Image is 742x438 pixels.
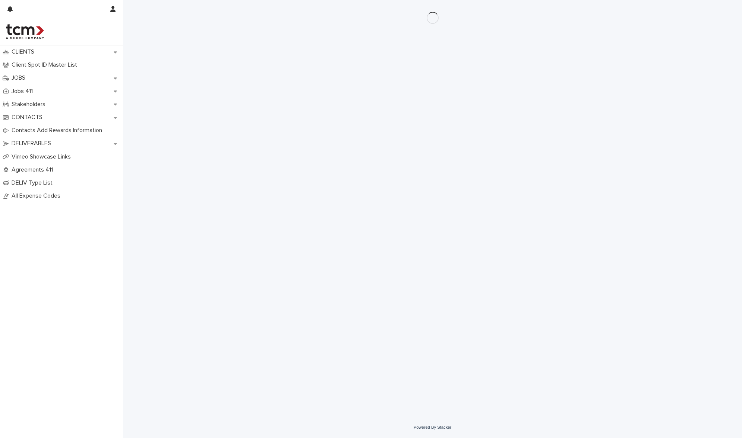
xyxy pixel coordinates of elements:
[9,127,108,134] p: Contacts Add Rewards Information
[9,179,59,186] p: DELIV Type List
[9,153,77,160] p: Vimeo Showcase Links
[6,24,44,39] img: 4hMmSqQkux38exxPVZHQ
[9,192,66,199] p: All Expense Codes
[9,88,39,95] p: Jobs 411
[9,61,83,68] p: Client Spot ID Master List
[9,74,31,81] p: JOBS
[414,425,451,429] a: Powered By Stacker
[9,140,57,147] p: DELIVERABLES
[9,166,59,173] p: Agreements 411
[9,114,48,121] p: CONTACTS
[9,101,51,108] p: Stakeholders
[9,48,40,55] p: CLIENTS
